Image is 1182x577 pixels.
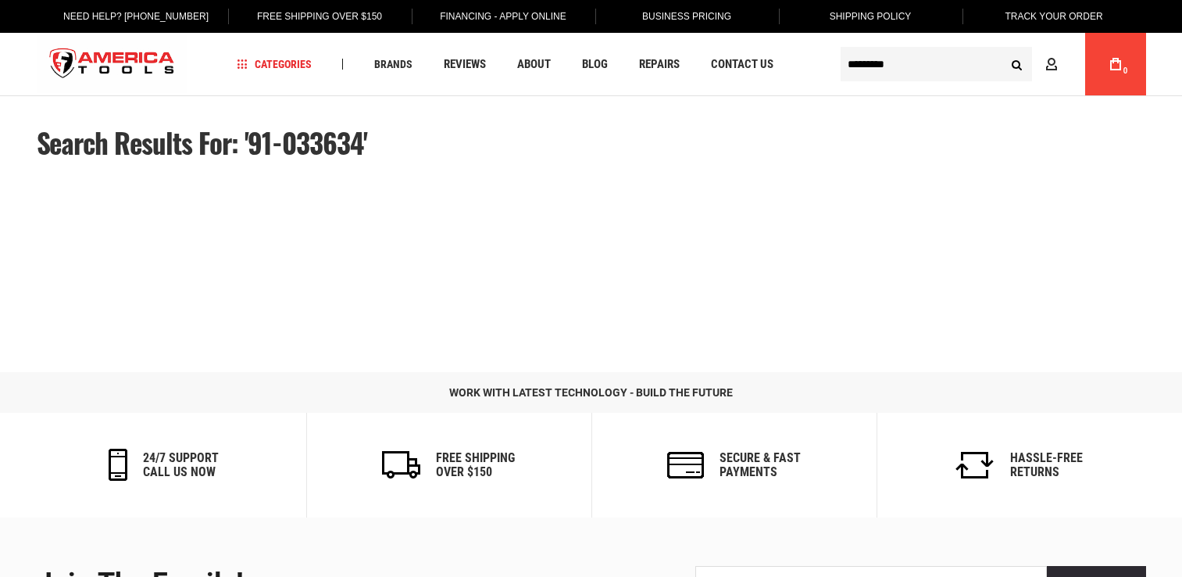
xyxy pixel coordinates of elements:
h6: Free Shipping Over $150 [436,451,515,478]
span: 0 [1123,66,1128,75]
span: Shipping Policy [830,11,912,22]
h6: secure & fast payments [720,451,801,478]
a: Repairs [632,54,687,75]
a: Blog [575,54,615,75]
a: Brands [367,54,420,75]
a: About [510,54,558,75]
a: store logo [37,35,188,94]
span: Brands [374,59,412,70]
a: 0 [1101,33,1130,95]
h6: 24/7 support call us now [143,451,219,478]
span: Reviews [444,59,486,70]
button: Search [1002,49,1032,79]
a: Contact Us [704,54,780,75]
span: Search results for: '91-033634' [37,122,367,163]
span: Contact Us [711,59,773,70]
span: About [517,59,551,70]
img: America Tools [37,35,188,94]
span: Blog [582,59,608,70]
a: Reviews [437,54,493,75]
span: Categories [237,59,312,70]
a: Categories [230,54,319,75]
h6: Hassle-Free Returns [1010,451,1083,478]
span: Repairs [639,59,680,70]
